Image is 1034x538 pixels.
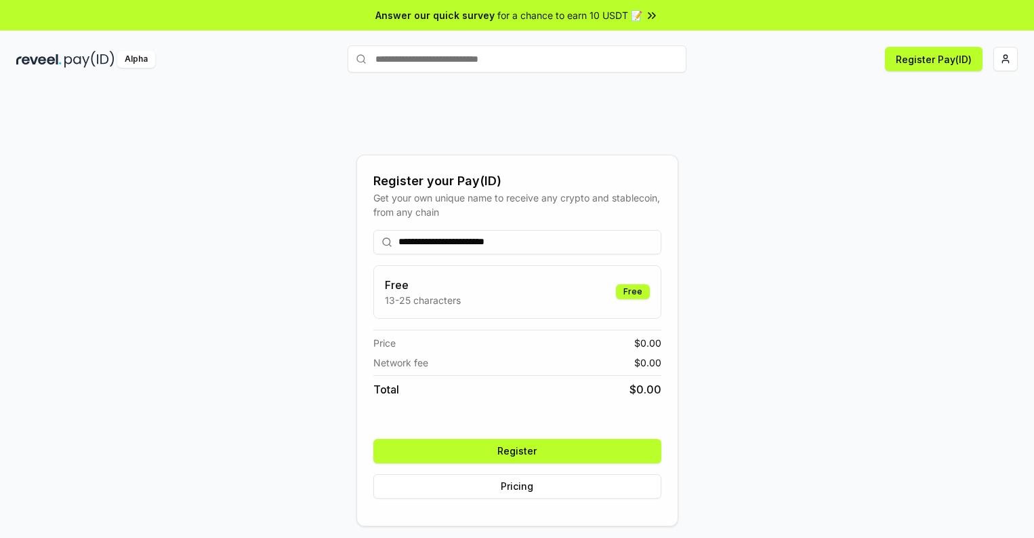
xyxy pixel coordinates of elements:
[385,293,461,307] p: 13-25 characters
[497,8,642,22] span: for a chance to earn 10 USDT 📝
[629,381,661,398] span: $ 0.00
[634,336,661,350] span: $ 0.00
[634,356,661,370] span: $ 0.00
[375,8,495,22] span: Answer our quick survey
[385,277,461,293] h3: Free
[16,51,62,68] img: reveel_dark
[64,51,115,68] img: pay_id
[117,51,155,68] div: Alpha
[373,356,428,370] span: Network fee
[373,474,661,499] button: Pricing
[373,381,399,398] span: Total
[373,191,661,219] div: Get your own unique name to receive any crypto and stablecoin, from any chain
[616,284,650,299] div: Free
[373,439,661,463] button: Register
[373,172,661,191] div: Register your Pay(ID)
[885,47,983,71] button: Register Pay(ID)
[373,336,396,350] span: Price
